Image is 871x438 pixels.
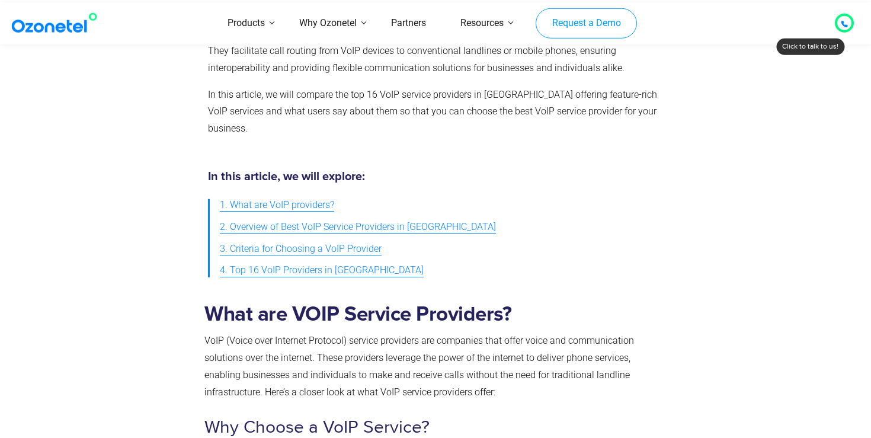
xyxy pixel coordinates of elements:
a: 1. What are VoIP providers? [220,194,334,216]
span: VoIP (Voice over Internet Protocol) service providers are companies that offer voice and communic... [204,335,634,397]
span: 2. Overview of Best VoIP Service Providers in [GEOGRAPHIC_DATA] [220,219,496,236]
a: Partners [374,2,443,44]
span: Why Choose a VoIP Service? [204,417,430,438]
strong: What are VOIP Service Providers? [204,304,511,325]
a: 4. Top 16 VoIP Providers in [GEOGRAPHIC_DATA] [220,260,424,282]
a: Products [210,2,282,44]
h5: In this article, we will explore: [208,171,658,183]
a: Resources [443,2,521,44]
span: However, to unlock the full potential of VoIP, a reliable service provider is essential. VoIP ser... [208,11,642,73]
a: Why Ozonetel [282,2,374,44]
span: 3. Criteria for Choosing a VoIP Provider [220,241,382,258]
span: 1. What are VoIP providers? [220,197,334,214]
a: 3. Criteria for Choosing a VoIP Provider [220,238,382,260]
a: 2. Overview of Best VoIP Service Providers in [GEOGRAPHIC_DATA] [220,216,496,238]
span: 4. Top 16 VoIP Providers in [GEOGRAPHIC_DATA] [220,262,424,279]
a: Request a Demo [536,8,637,39]
span: In this article, we will compare the top 16 VoIP service providers in [GEOGRAPHIC_DATA] offering ... [208,89,657,135]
